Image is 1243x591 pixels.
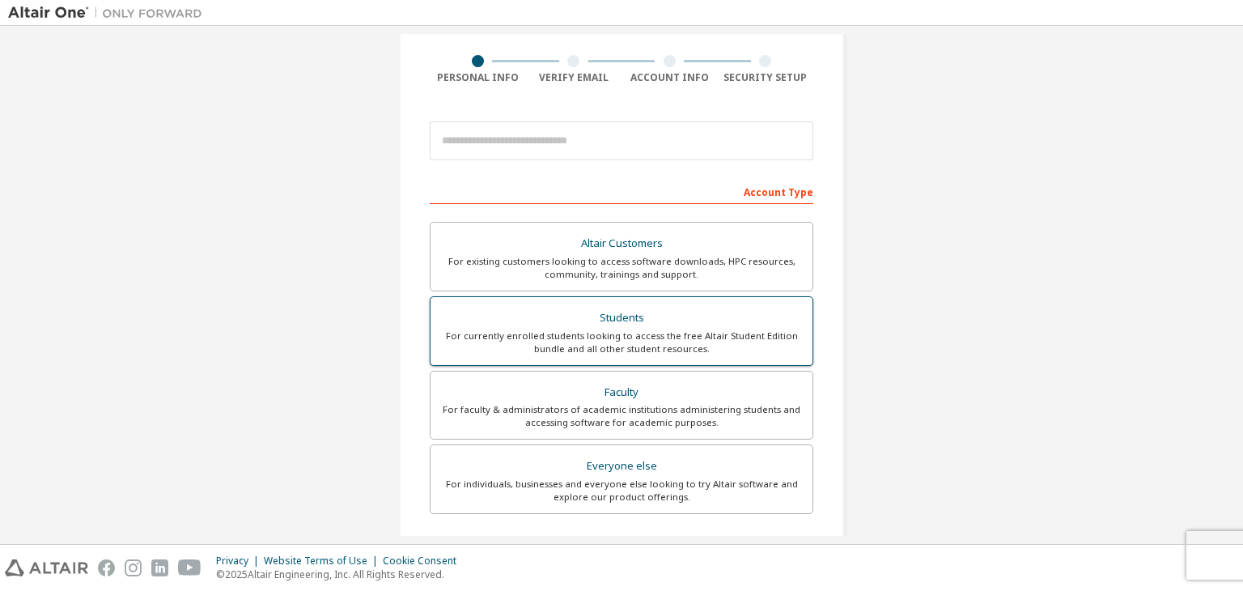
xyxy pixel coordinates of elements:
[621,71,718,84] div: Account Info
[440,403,803,429] div: For faculty & administrators of academic institutions administering students and accessing softwa...
[526,71,622,84] div: Verify Email
[440,455,803,478] div: Everyone else
[125,559,142,576] img: instagram.svg
[151,559,168,576] img: linkedin.svg
[440,307,803,330] div: Students
[440,255,803,281] div: For existing customers looking to access software downloads, HPC resources, community, trainings ...
[440,232,803,255] div: Altair Customers
[383,555,466,568] div: Cookie Consent
[216,568,466,581] p: © 2025 Altair Engineering, Inc. All Rights Reserved.
[440,478,803,504] div: For individuals, businesses and everyone else looking to try Altair software and explore our prod...
[8,5,210,21] img: Altair One
[178,559,202,576] img: youtube.svg
[5,559,88,576] img: altair_logo.svg
[440,330,803,355] div: For currently enrolled students looking to access the free Altair Student Edition bundle and all ...
[98,559,115,576] img: facebook.svg
[440,381,803,404] div: Faculty
[430,71,526,84] div: Personal Info
[718,71,814,84] div: Security Setup
[264,555,383,568] div: Website Terms of Use
[216,555,264,568] div: Privacy
[430,178,813,204] div: Account Type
